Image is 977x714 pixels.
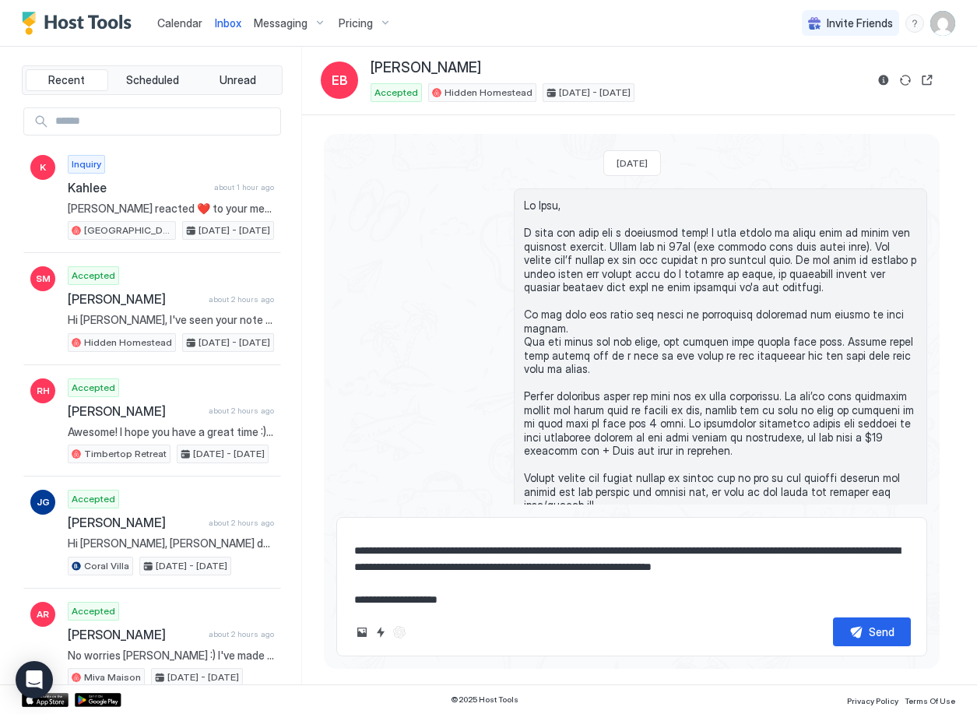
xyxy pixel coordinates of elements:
span: Lo Ipsu, D sita con adip eli s doeiusmod temp! I utla etdolo ma aliqu enim ad minim ven quisnost ... [524,199,917,621]
div: User profile [930,11,955,36]
div: Send [869,624,894,640]
span: [GEOGRAPHIC_DATA] [84,223,172,237]
span: [DATE] [617,157,648,169]
span: Messaging [254,16,308,30]
span: about 1 hour ago [214,182,274,192]
span: Accepted [374,86,418,100]
span: EB [332,71,348,90]
span: Kahlee [68,180,208,195]
span: SM [36,272,51,286]
span: Timbertop Retreat [84,447,167,461]
input: Input Field [49,108,280,135]
span: Miva Maison [84,670,141,684]
button: Scheduled [111,69,194,91]
span: Hi [PERSON_NAME], I've seen your note re noises on the deck at night, could it have been a possum... [68,313,274,327]
span: Scheduled [126,73,179,87]
div: Open Intercom Messenger [16,661,53,698]
div: tab-group [22,65,283,95]
a: App Store [22,693,69,707]
span: [DATE] - [DATE] [193,447,265,461]
span: about 2 hours ago [209,406,274,416]
button: Upload image [353,623,371,642]
span: Accepted [72,381,115,395]
span: Recent [48,73,85,87]
span: Hi [PERSON_NAME], [PERSON_NAME] doesn't have a yard, it has a balcony. Kind Regards, [PERSON_NAME] [68,536,274,550]
button: Quick reply [371,623,390,642]
span: [PERSON_NAME] [68,515,202,530]
span: Coral Villa [84,559,129,573]
span: [PERSON_NAME] reacted ❤️ to your message "Hi [PERSON_NAME], no worries if its just you two stayin... [68,202,274,216]
span: [PERSON_NAME] [371,59,481,77]
button: Unread [196,69,279,91]
a: Privacy Policy [847,691,898,708]
a: Host Tools Logo [22,12,139,35]
span: [DATE] - [DATE] [156,559,227,573]
span: Terms Of Use [905,696,955,705]
span: Pricing [339,16,373,30]
button: Reservation information [874,71,893,90]
button: Sync reservation [896,71,915,90]
a: Calendar [157,15,202,31]
span: JG [37,495,50,509]
span: Inquiry [72,157,101,171]
span: [DATE] - [DATE] [167,670,239,684]
span: Awesome! I hope you have a great time :) Kind Regards, [PERSON_NAME] [68,425,274,439]
span: RH [37,384,50,398]
span: K [40,160,46,174]
span: [PERSON_NAME] [68,403,202,419]
span: Unread [220,73,256,87]
button: Send [833,617,911,646]
div: menu [905,14,924,33]
span: [DATE] - [DATE] [559,86,631,100]
a: Google Play Store [75,693,121,707]
span: Accepted [72,269,115,283]
span: [DATE] - [DATE] [199,223,270,237]
span: Calendar [157,16,202,30]
span: about 2 hours ago [209,518,274,528]
span: about 2 hours ago [209,294,274,304]
span: © 2025 Host Tools [451,695,518,705]
span: Inbox [215,16,241,30]
a: Terms Of Use [905,691,955,708]
span: about 2 hours ago [209,629,274,639]
span: AR [37,607,49,621]
span: Accepted [72,492,115,506]
span: [PERSON_NAME] [68,627,202,642]
span: Hidden Homestead [445,86,532,100]
span: Hidden Homestead [84,336,172,350]
button: Open reservation [918,71,937,90]
span: Privacy Policy [847,696,898,705]
span: [DATE] - [DATE] [199,336,270,350]
span: Invite Friends [827,16,893,30]
span: [PERSON_NAME] [68,291,202,307]
span: Accepted [72,604,115,618]
button: Recent [26,69,108,91]
a: Inbox [215,15,241,31]
span: No worries [PERSON_NAME] :) I've made a note [68,649,274,663]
